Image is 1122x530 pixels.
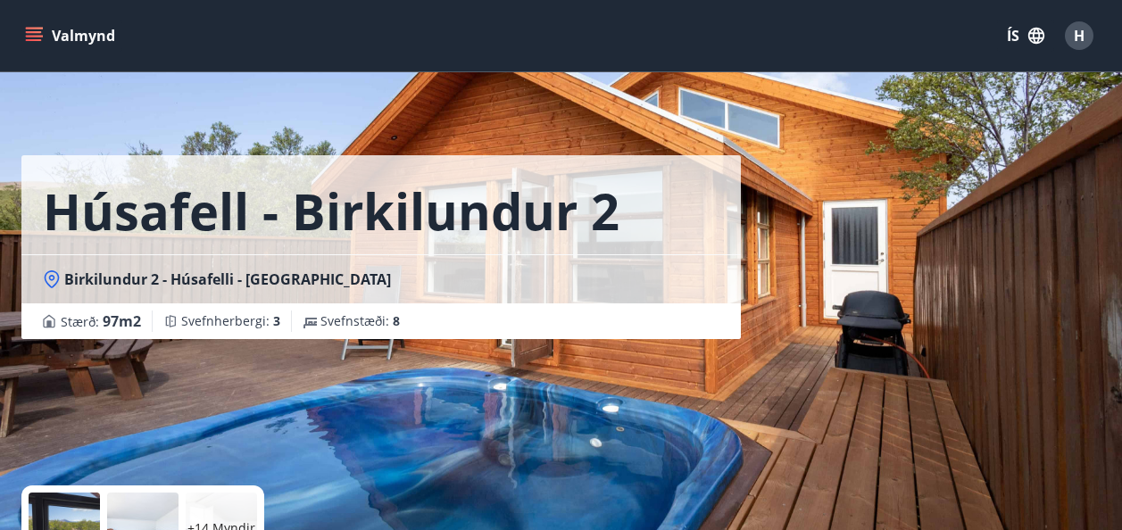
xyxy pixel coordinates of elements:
span: 97 m2 [103,311,141,331]
button: H [1058,14,1101,57]
span: Birkilundur 2 - Húsafelli - [GEOGRAPHIC_DATA] [64,269,391,289]
span: 3 [273,312,280,329]
span: 8 [393,312,400,329]
button: menu [21,20,122,52]
span: Svefnstæði : [320,312,400,330]
span: H [1074,26,1085,46]
span: Svefnherbergi : [181,312,280,330]
span: Stærð : [61,311,141,332]
h1: Húsafell - Birkilundur 2 [43,177,619,244]
button: ÍS [997,20,1054,52]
